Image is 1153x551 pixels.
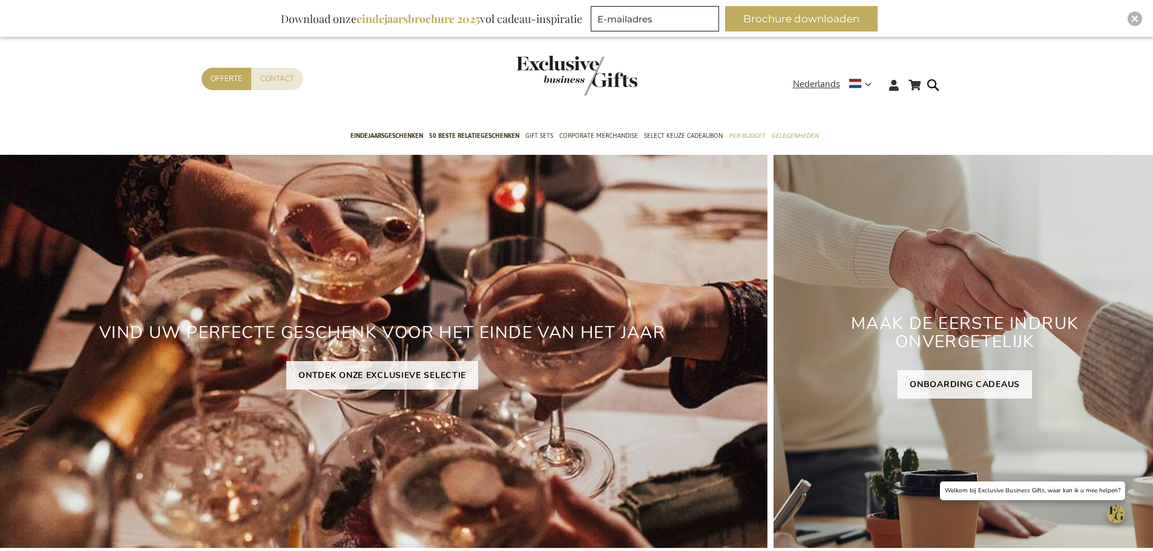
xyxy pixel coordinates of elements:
[793,77,840,91] span: Nederlands
[725,6,878,31] button: Brochure downloaden
[898,370,1032,399] a: ONBOARDING CADEAUS
[251,68,303,90] a: Contact
[202,68,251,90] a: Offerte
[591,6,719,31] input: E-mailadres
[350,129,423,142] span: Eindejaarsgeschenken
[729,129,765,142] span: Per Budget
[275,6,588,31] div: Download onze vol cadeau-inspiratie
[559,129,638,142] span: Corporate Merchandise
[771,129,818,142] span: Gelegenheden
[1131,15,1138,22] img: Close
[644,129,723,142] span: Select Keuze Cadeaubon
[1128,11,1142,26] div: Close
[429,129,519,142] span: 50 beste relatiegeschenken
[591,6,723,35] form: marketing offers and promotions
[516,56,577,96] a: store logo
[356,11,480,26] b: eindejaarsbrochure 2025
[793,77,879,91] div: Nederlands
[286,361,478,390] a: ONTDEK ONZE EXCLUSIEVE SELECTIE
[525,129,553,142] span: Gift Sets
[516,56,637,96] img: Exclusive Business gifts logo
